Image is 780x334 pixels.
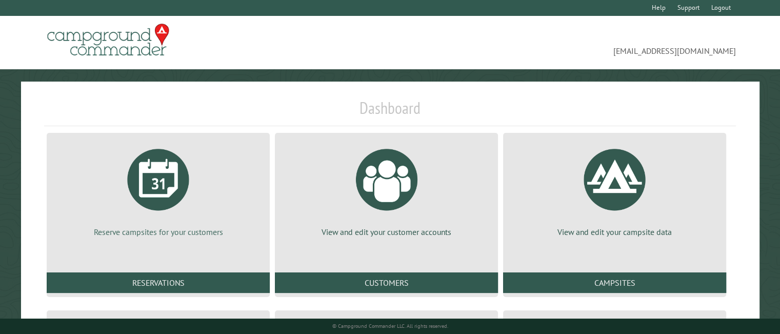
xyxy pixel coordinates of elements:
img: Campground Commander [44,20,172,60]
a: Reservations [47,272,270,293]
a: Customers [275,272,498,293]
a: View and edit your campsite data [515,141,714,238]
a: Campsites [503,272,726,293]
small: © Campground Commander LLC. All rights reserved. [332,323,448,329]
h1: Dashboard [44,98,736,126]
a: Reserve campsites for your customers [59,141,257,238]
p: View and edit your campsite data [515,226,714,238]
a: View and edit your customer accounts [287,141,486,238]
p: Reserve campsites for your customers [59,226,257,238]
p: View and edit your customer accounts [287,226,486,238]
span: [EMAIL_ADDRESS][DOMAIN_NAME] [390,28,736,57]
